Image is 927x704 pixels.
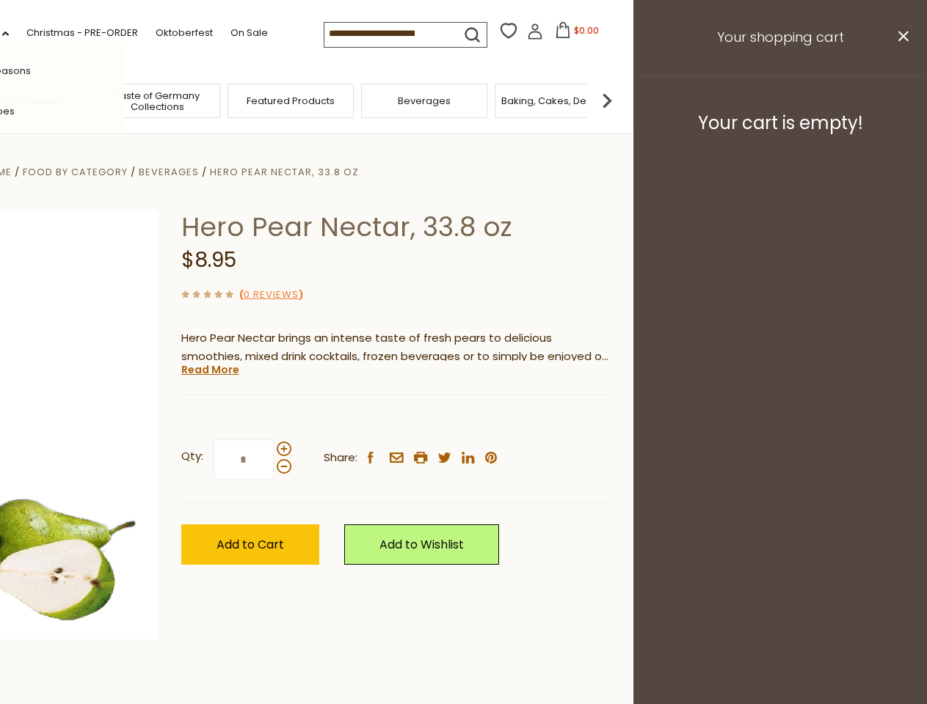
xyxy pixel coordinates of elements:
[239,287,303,301] span: ( )
[210,165,359,179] a: Hero Pear Nectar, 33.8 oz
[574,24,599,37] span: $0.00
[181,210,611,243] h1: Hero Pear Nectar, 33.8 oz
[181,447,203,466] strong: Qty:
[156,25,213,41] a: Oktoberfest
[181,246,236,274] span: $8.95
[546,22,608,44] button: $0.00
[344,524,499,565] a: Add to Wishlist
[26,25,138,41] a: Christmas - PRE-ORDER
[398,95,451,106] a: Beverages
[139,165,199,179] a: Beverages
[501,95,615,106] a: Baking, Cakes, Desserts
[181,524,319,565] button: Add to Cart
[181,362,239,377] a: Read More
[214,439,274,480] input: Qty:
[592,86,622,115] img: next arrow
[652,112,909,134] h3: Your cart is empty!
[230,25,268,41] a: On Sale
[324,449,357,467] span: Share:
[23,165,128,179] a: Food By Category
[217,536,284,553] span: Add to Cart
[181,329,611,366] p: Hero Pear Nectar brings an intense taste of fresh pears to delicious smoothies, mixed drink cockt...
[244,287,299,303] a: 0 Reviews
[98,90,216,112] a: Taste of Germany Collections
[247,95,335,106] a: Featured Products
